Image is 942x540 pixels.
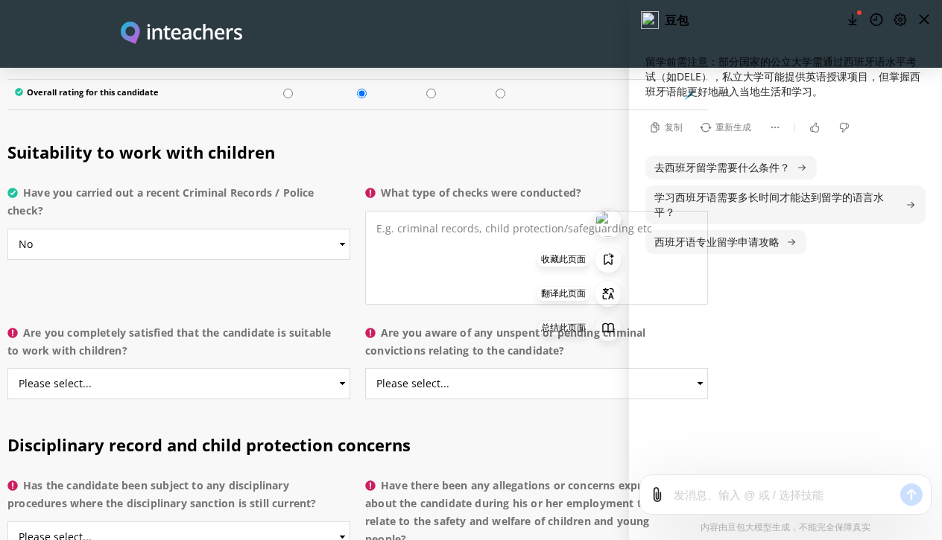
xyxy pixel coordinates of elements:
img: Inteachers [121,22,242,46]
label: What type of checks were conducted? [365,184,708,211]
label: Overall rating for this candidate [15,87,241,101]
th: Outstanding [248,59,327,80]
span: Disciplinary record and child protection concerns [7,433,411,456]
a: Visit this site's homepage [121,22,242,46]
label: Have you carried out a recent Criminal Records / Police check? [7,184,350,229]
label: Are you aware of any unspent or pending criminal convictions relating to the candidate? [365,324,708,369]
th: Good [327,59,396,80]
label: Are you completely satisfied that the candidate is suitable to work with children? [7,324,350,369]
span: Suitability to work with children [7,141,275,163]
th: Fair [396,59,466,80]
th: Lacking [466,59,535,80]
label: Has the candidate been subject to any disciplinary procedures where the disciplinary sanction is ... [7,477,350,521]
